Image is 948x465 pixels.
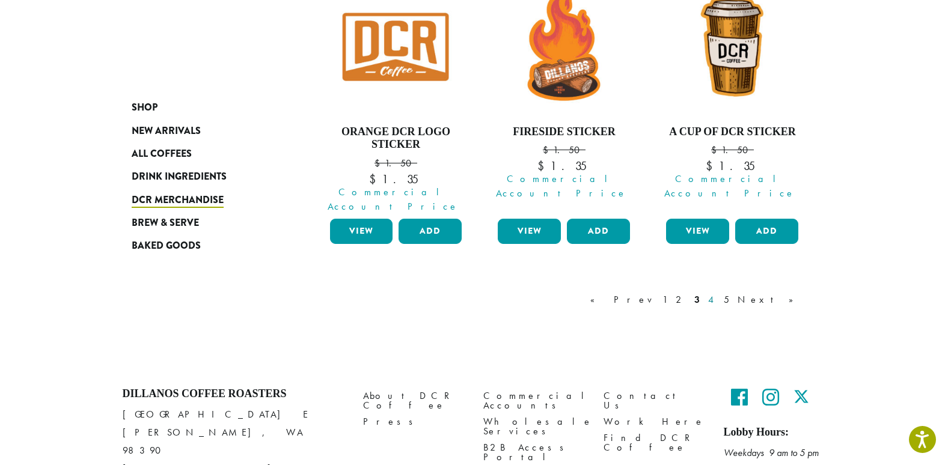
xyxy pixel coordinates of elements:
span: $ [369,171,382,187]
a: 1 [660,293,670,307]
a: Drink Ingredients [132,165,276,188]
span: $ [711,144,721,156]
bdi: 1.35 [369,171,423,187]
a: View [330,219,393,244]
a: 5 [721,293,732,307]
a: View [498,219,561,244]
a: Baked Goods [132,234,276,257]
span: All Coffees [132,147,192,162]
span: Commercial Account Price [658,172,801,201]
button: Add [399,219,462,244]
a: 2 [673,293,688,307]
bdi: 1.35 [537,158,591,174]
button: Add [567,219,630,244]
button: Add [735,219,798,244]
span: Commercial Account Price [490,172,633,201]
span: Baked Goods [132,239,201,254]
a: Contact Us [604,387,706,413]
a: Work Here [604,413,706,430]
a: View [666,219,729,244]
h4: A Cup of DCR Sticker [663,126,801,139]
em: Weekdays 9 am to 5 pm [724,446,819,459]
span: $ [375,157,385,169]
a: Next » [735,293,804,307]
a: Brew & Serve [132,211,276,234]
span: $ [706,158,718,174]
span: DCR Merchandise [132,193,224,208]
span: New Arrivals [132,124,201,139]
bdi: 1.35 [706,158,759,174]
a: All Coffees [132,142,276,165]
span: Brew & Serve [132,216,199,231]
a: Wholesale Services [483,413,586,439]
a: Find DCR Coffee [604,430,706,455]
bdi: 1.50 [711,144,754,156]
a: « Prev [588,293,656,307]
span: $ [543,144,553,156]
a: Shop [132,96,276,119]
a: Commercial Accounts [483,387,586,413]
a: B2B Access Portal [483,439,586,465]
h4: Orange DCR Logo Sticker [327,126,465,151]
bdi: 1.50 [375,157,417,169]
a: 4 [706,293,718,307]
a: Press [363,413,465,430]
a: About DCR Coffee [363,387,465,413]
a: DCR Merchandise [132,189,276,211]
a: 3 [692,293,702,307]
h5: Lobby Hours: [724,426,826,439]
span: $ [537,158,550,174]
span: Commercial Account Price [322,185,465,214]
bdi: 1.50 [543,144,586,156]
span: Drink Ingredients [132,169,227,184]
span: Shop [132,100,157,115]
h4: Fireside Sticker [495,126,633,139]
h4: Dillanos Coffee Roasters [123,387,345,401]
a: New Arrivals [132,119,276,142]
